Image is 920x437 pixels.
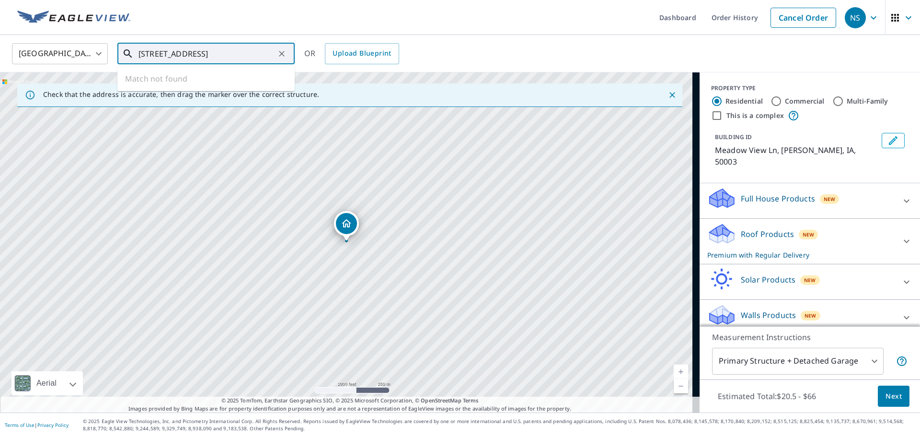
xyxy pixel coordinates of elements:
span: Your report will include the primary structure and a detached garage if one exists. [896,355,908,367]
p: Meadow View Ln, [PERSON_NAME], IA, 50003 [715,144,878,167]
div: Solar ProductsNew [707,268,912,295]
div: Dropped pin, building 1, Residential property, Meadow View Ln Adel, IA 50003 [334,211,359,241]
label: Commercial [785,96,825,106]
span: New [805,312,816,319]
label: Multi-Family [847,96,888,106]
div: NS [845,7,866,28]
button: Close [666,89,678,101]
p: Estimated Total: $20.5 - $66 [710,386,824,407]
div: Full House ProductsNew [707,187,912,214]
p: BUILDING ID [715,133,752,141]
a: Current Level 15, Zoom In [674,365,688,379]
label: Residential [725,96,763,106]
span: New [824,195,836,203]
span: Upload Blueprint [333,47,391,59]
p: Measurement Instructions [712,331,908,343]
div: Roof ProductsNewPremium with Regular Delivery [707,223,912,260]
a: Current Level 15, Zoom Out [674,379,688,393]
button: Edit building 1 [882,133,905,148]
label: This is a complex [726,111,784,120]
p: Walls Products [741,309,796,321]
p: © 2025 Eagle View Technologies, Inc. and Pictometry International Corp. All Rights Reserved. Repo... [83,418,915,432]
a: Privacy Policy [37,422,69,428]
div: PROPERTY TYPE [711,84,908,93]
p: Roof Products [741,228,794,240]
input: Search by address or latitude-longitude [138,40,275,67]
button: Clear [275,47,288,60]
span: Next [885,390,902,402]
span: © 2025 TomTom, Earthstar Geographics SIO, © 2025 Microsoft Corporation, © [221,397,479,405]
p: Premium with Regular Delivery [707,250,895,260]
a: OpenStreetMap [421,397,461,404]
img: EV Logo [17,11,130,25]
button: Next [878,386,909,407]
a: Upload Blueprint [325,43,399,64]
span: New [803,231,815,238]
p: Check that the address is accurate, then drag the marker over the correct structure. [43,90,319,99]
div: OR [304,43,399,64]
div: [GEOGRAPHIC_DATA] [12,40,108,67]
div: Walls ProductsNew [707,304,912,331]
div: Aerial [34,371,59,395]
a: Cancel Order [770,8,836,28]
p: Full House Products [741,193,815,204]
a: Terms of Use [5,422,34,428]
p: | [5,422,69,428]
span: New [804,276,816,284]
a: Terms [463,397,479,404]
p: Solar Products [741,274,795,285]
div: Primary Structure + Detached Garage [712,348,884,375]
div: Aerial [11,371,83,395]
